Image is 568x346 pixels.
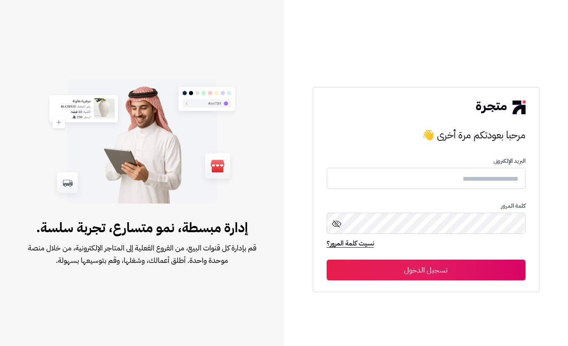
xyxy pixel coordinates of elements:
[327,127,526,143] h3: مرحبا بعودتكم مرة أخرى 👋
[476,101,525,114] img: logo-2.png
[327,238,374,250] a: نسيت كلمة المرور؟
[327,158,526,164] p: البريد الإلكترونى
[27,242,258,267] span: قم بإدارة كل قنوات البيع، من الفروع الفعلية إلى المتاجر الإلكترونية، من خلال منصة موحدة واحدة. أط...
[327,260,526,280] button: تسجيل الدخول
[327,203,526,209] p: كلمة المرور
[27,218,258,238] span: إدارة مبسطة، نمو متسارع، تجربة سلسة.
